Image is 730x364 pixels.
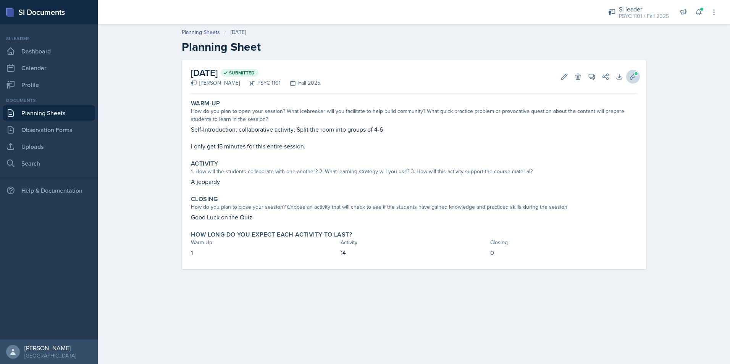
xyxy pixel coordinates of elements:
div: 1. How will the students collaborate with one another? 2. What learning strategy will you use? 3.... [191,168,637,176]
div: Closing [490,238,637,246]
label: How long do you expect each activity to last? [191,231,352,238]
a: Dashboard [3,43,95,59]
a: Planning Sheets [3,105,95,121]
a: Observation Forms [3,122,95,137]
div: Documents [3,97,95,104]
a: Planning Sheets [182,28,220,36]
div: PSYC 1101 [240,79,281,87]
p: 14 [341,248,487,257]
span: Submitted [229,70,255,76]
div: Help & Documentation [3,183,95,198]
div: Warm-Up [191,238,338,246]
p: Good Luck on the Quiz [191,213,637,222]
p: 0 [490,248,637,257]
a: Profile [3,77,95,92]
div: How do you plan to close your session? Choose an activity that will check to see if the students ... [191,203,637,211]
p: Self-Introduction; collaborative activity; Split the room into groups of 4-6 [191,125,637,134]
label: Warm-Up [191,100,220,107]
p: 1 [191,248,338,257]
label: Activity [191,160,218,168]
div: Fall 2025 [281,79,320,87]
div: Si leader [619,5,669,14]
div: Si leader [3,35,95,42]
p: I only get 15 minutes for this entire session. [191,142,637,151]
h2: [DATE] [191,66,320,80]
div: [DATE] [231,28,246,36]
div: [PERSON_NAME] [191,79,240,87]
label: Closing [191,195,218,203]
h2: Planning Sheet [182,40,646,54]
a: Uploads [3,139,95,154]
a: Search [3,156,95,171]
div: [GEOGRAPHIC_DATA] [24,352,76,359]
p: A jeopardy [191,177,637,186]
div: How do you plan to open your session? What icebreaker will you facilitate to help build community... [191,107,637,123]
div: PSYC 1101 / Fall 2025 [619,12,669,20]
div: Activity [341,238,487,246]
a: Calendar [3,60,95,76]
div: [PERSON_NAME] [24,344,76,352]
